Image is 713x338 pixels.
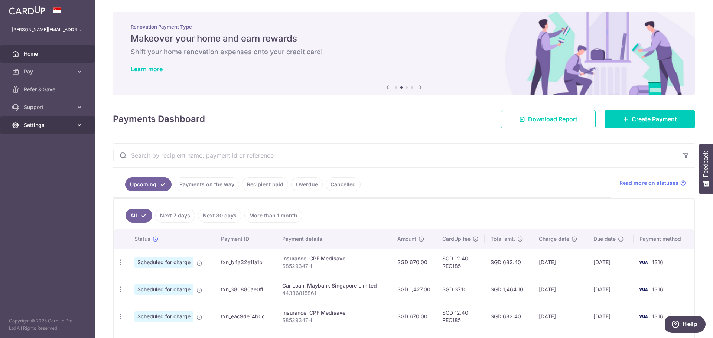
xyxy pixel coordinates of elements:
span: Scheduled for charge [134,284,193,295]
span: Due date [593,235,616,243]
td: [DATE] [587,303,633,330]
img: Bank Card [636,258,651,267]
a: Read more on statuses [619,179,686,187]
th: Payment ID [215,229,276,249]
a: Payments on the way [175,177,239,191]
span: Settings [24,121,73,129]
img: Bank Card [636,312,651,321]
td: SGD 1,464.10 [485,276,533,303]
td: [DATE] [533,249,587,276]
input: Search by recipient name, payment id or reference [113,144,677,167]
td: SGD 1,427.00 [391,276,436,303]
img: Bank Card [636,285,651,294]
a: Create Payment [605,110,695,128]
td: SGD 682.40 [485,303,533,330]
div: Insurance. CPF Medisave [282,309,385,316]
a: Next 30 days [198,209,241,223]
td: [DATE] [587,276,633,303]
span: Feedback [703,151,709,177]
a: All [126,209,152,223]
td: [DATE] [533,276,587,303]
a: Recipient paid [242,177,288,191]
span: Create Payment [632,115,677,124]
img: Renovation banner [113,12,695,95]
a: More than 1 month [244,209,302,223]
th: Payment details [276,229,391,249]
iframe: Opens a widget where you can find more information [665,316,706,334]
div: Car Loan. Maybank Singapore Limited [282,282,385,289]
td: txn_b4a32e1fa1b [215,249,276,276]
td: SGD 670.00 [391,303,436,330]
td: SGD 12.40 REC185 [436,249,485,276]
span: 1316 [652,286,663,292]
td: txn_eac9de14b0c [215,303,276,330]
span: Pay [24,68,73,75]
p: [PERSON_NAME][EMAIL_ADDRESS][DOMAIN_NAME] [12,26,83,33]
h6: Shift your home renovation expenses onto your credit card! [131,47,677,56]
td: SGD 670.00 [391,249,436,276]
span: CardUp fee [442,235,471,243]
h4: Payments Dashboard [113,112,205,126]
a: Next 7 days [155,209,195,223]
span: Scheduled for charge [134,257,193,268]
span: Status [134,235,150,243]
a: Download Report [501,110,596,128]
th: Payment method [634,229,694,249]
img: CardUp [9,6,45,15]
a: Upcoming [125,177,172,191]
p: S8529347H [282,262,385,270]
td: SGD 37.10 [436,276,485,303]
h5: Makeover your home and earn rewards [131,33,677,45]
span: 1316 [652,313,663,319]
a: Overdue [291,177,323,191]
td: [DATE] [587,249,633,276]
div: Insurance. CPF Medisave [282,255,385,262]
p: S8529347H [282,316,385,324]
span: Total amt. [491,235,515,243]
td: SGD 682.40 [485,249,533,276]
p: 44336815861 [282,289,385,297]
span: Amount [397,235,416,243]
span: Download Report [528,115,577,124]
td: txn_380886ae0ff [215,276,276,303]
a: Cancelled [326,177,361,191]
p: Renovation Payment Type [131,24,677,30]
td: SGD 12.40 REC185 [436,303,485,330]
span: Support [24,104,73,111]
td: [DATE] [533,303,587,330]
span: Charge date [539,235,569,243]
span: Scheduled for charge [134,311,193,322]
span: 1316 [652,259,663,265]
button: Feedback - Show survey [699,144,713,194]
a: Learn more [131,65,163,73]
span: Home [24,50,73,58]
span: Refer & Save [24,86,73,93]
span: Read more on statuses [619,179,678,187]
